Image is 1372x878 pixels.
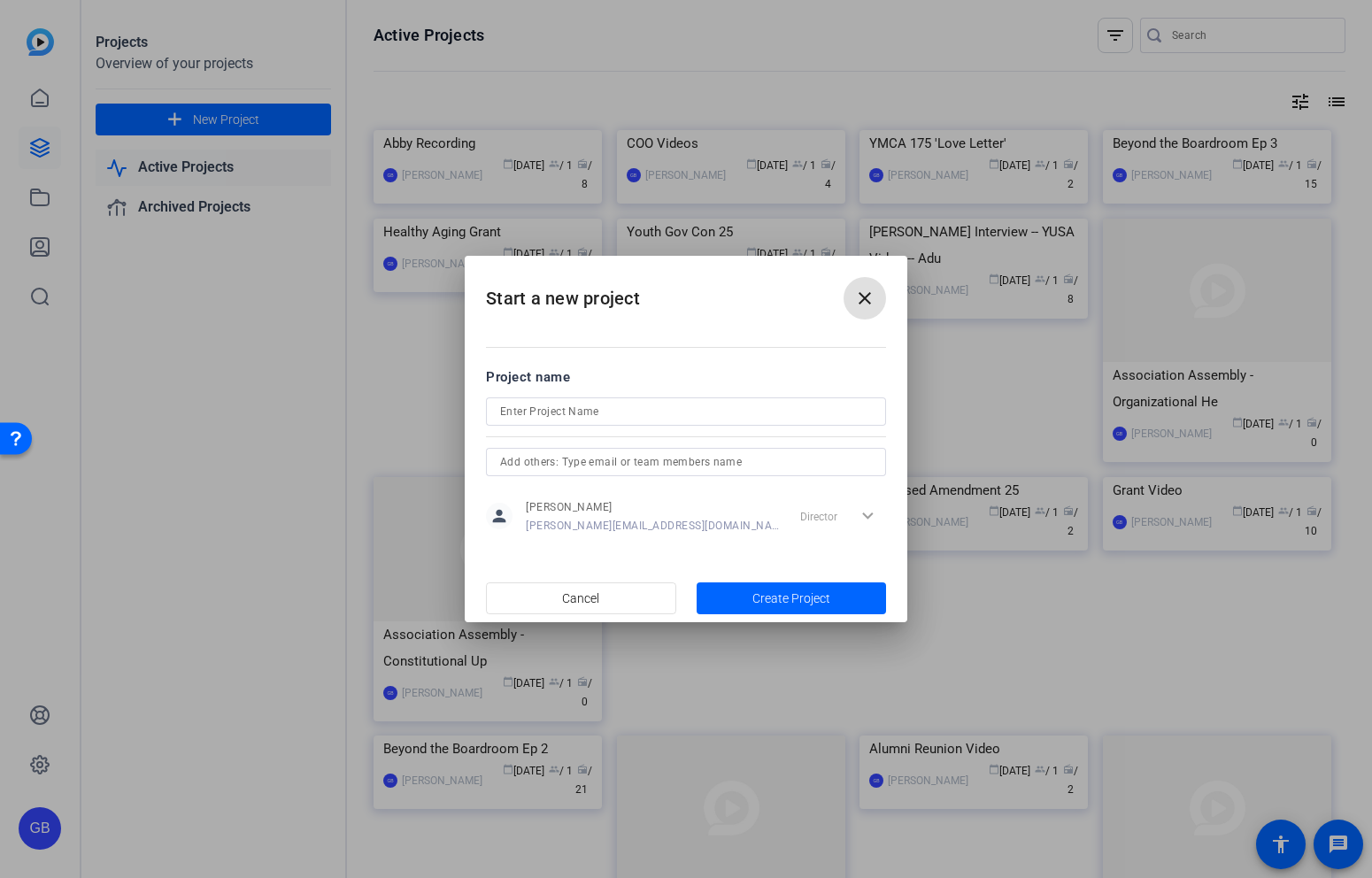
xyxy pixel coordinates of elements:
[562,581,599,615] span: Cancel
[465,256,907,327] h2: Start a new project
[697,582,887,614] button: Create Project
[486,503,513,529] mat-icon: person
[854,288,875,309] mat-icon: close
[486,367,886,387] div: Project name
[486,582,676,614] button: Cancel
[526,500,780,514] span: [PERSON_NAME]
[526,519,780,533] span: [PERSON_NAME][EMAIL_ADDRESS][DOMAIN_NAME]
[500,451,872,473] input: Add others: Type email or team members name
[500,401,872,422] input: Enter Project Name
[752,589,830,608] span: Create Project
